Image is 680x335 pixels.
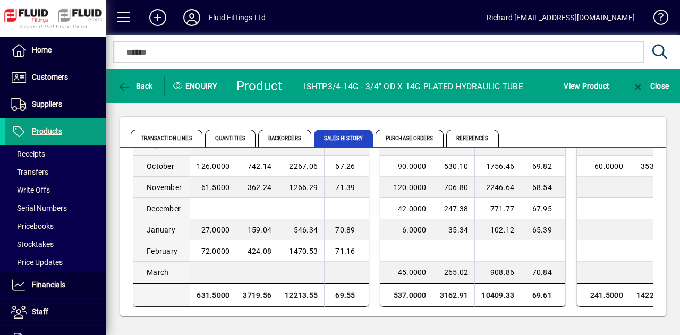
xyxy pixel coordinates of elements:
[32,280,65,289] span: Financials
[278,283,324,307] td: 12213.55
[394,183,427,192] span: 120.0000
[5,253,106,271] a: Price Updates
[248,226,272,234] span: 159.04
[645,2,667,37] a: Knowledge Base
[402,226,427,234] span: 6.0000
[398,162,427,170] span: 90.0000
[32,100,62,108] span: Suppliers
[314,130,373,147] span: Sales History
[448,226,468,234] span: 35.34
[335,183,355,192] span: 71.39
[141,8,175,27] button: Add
[5,181,106,199] a: Write Offs
[335,226,355,234] span: 70.89
[335,247,355,255] span: 71.16
[629,76,671,96] button: Close
[115,76,156,96] button: Back
[289,162,318,170] span: 2267.06
[486,183,515,192] span: 2246.64
[444,268,469,277] span: 265.02
[532,204,552,213] span: 67.95
[201,247,230,255] span: 72.0000
[106,76,165,96] app-page-header-button: Back
[641,162,665,170] span: 353.40
[304,78,523,95] div: ISHTP3/4-14G - 3/4" OD X 14G PLATED HYDRAULIC TUBE
[289,183,318,192] span: 1266.29
[5,235,106,253] a: Stocktakes
[32,73,68,81] span: Customers
[133,240,190,262] td: February
[175,8,209,27] button: Profile
[248,247,272,255] span: 424.08
[532,268,552,277] span: 70.84
[32,46,52,54] span: Home
[133,262,190,283] td: March
[324,283,369,307] td: 69.55
[5,91,106,118] a: Suppliers
[133,219,190,240] td: January
[32,307,48,316] span: Staff
[5,199,106,217] a: Serial Numbers
[490,268,515,277] span: 908.86
[11,186,50,194] span: Write Offs
[490,226,515,234] span: 102.12
[335,162,355,170] span: 67.26
[201,226,230,234] span: 27.0000
[486,162,515,170] span: 1756.46
[490,204,515,213] span: 771.77
[236,283,278,307] td: 3719.56
[532,141,552,149] span: 70.20
[258,130,311,147] span: Backorders
[446,130,499,147] span: References
[165,78,228,95] div: Enquiry
[11,150,45,158] span: Receipts
[521,283,565,307] td: 69.61
[380,283,433,307] td: 537.0000
[248,162,272,170] span: 742.14
[632,82,669,90] span: Close
[133,156,190,177] td: October
[248,183,272,192] span: 362.24
[133,198,190,219] td: December
[289,247,318,255] span: 1470.53
[205,130,256,147] span: Quantities
[236,78,283,95] div: Product
[5,217,106,235] a: Pricebooks
[11,240,54,248] span: Stocktakes
[532,183,552,192] span: 68.54
[433,283,475,307] td: 3162.91
[32,127,62,135] span: Products
[594,162,623,170] span: 60.0000
[11,168,48,176] span: Transfers
[487,9,635,26] div: Richard [EMAIL_ADDRESS][DOMAIN_NAME]
[131,130,202,147] span: Transaction Lines
[398,268,427,277] span: 45.0000
[561,76,612,96] button: View Product
[11,258,63,267] span: Price Updates
[5,37,106,64] a: Home
[201,183,230,192] span: 61.5000
[398,204,427,213] span: 42.0000
[11,204,67,212] span: Serial Numbers
[117,82,153,90] span: Back
[5,299,106,325] a: Staff
[5,272,106,298] a: Financials
[564,78,609,95] span: View Product
[444,162,469,170] span: 530.10
[630,283,671,307] td: 1422.45
[5,64,106,91] a: Customers
[197,162,229,170] span: 126.0000
[532,162,552,170] span: 69.82
[294,226,318,234] span: 546.34
[474,283,521,307] td: 10409.33
[376,130,444,147] span: Purchase Orders
[5,145,106,163] a: Receipts
[209,9,266,26] div: Fluid Fittings Ltd
[190,283,236,307] td: 631.5000
[444,183,469,192] span: 706.80
[532,226,552,234] span: 65.39
[133,177,190,198] td: November
[577,283,630,307] td: 241.5000
[620,76,680,96] app-page-header-button: Close enquiry
[5,163,106,181] a: Transfers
